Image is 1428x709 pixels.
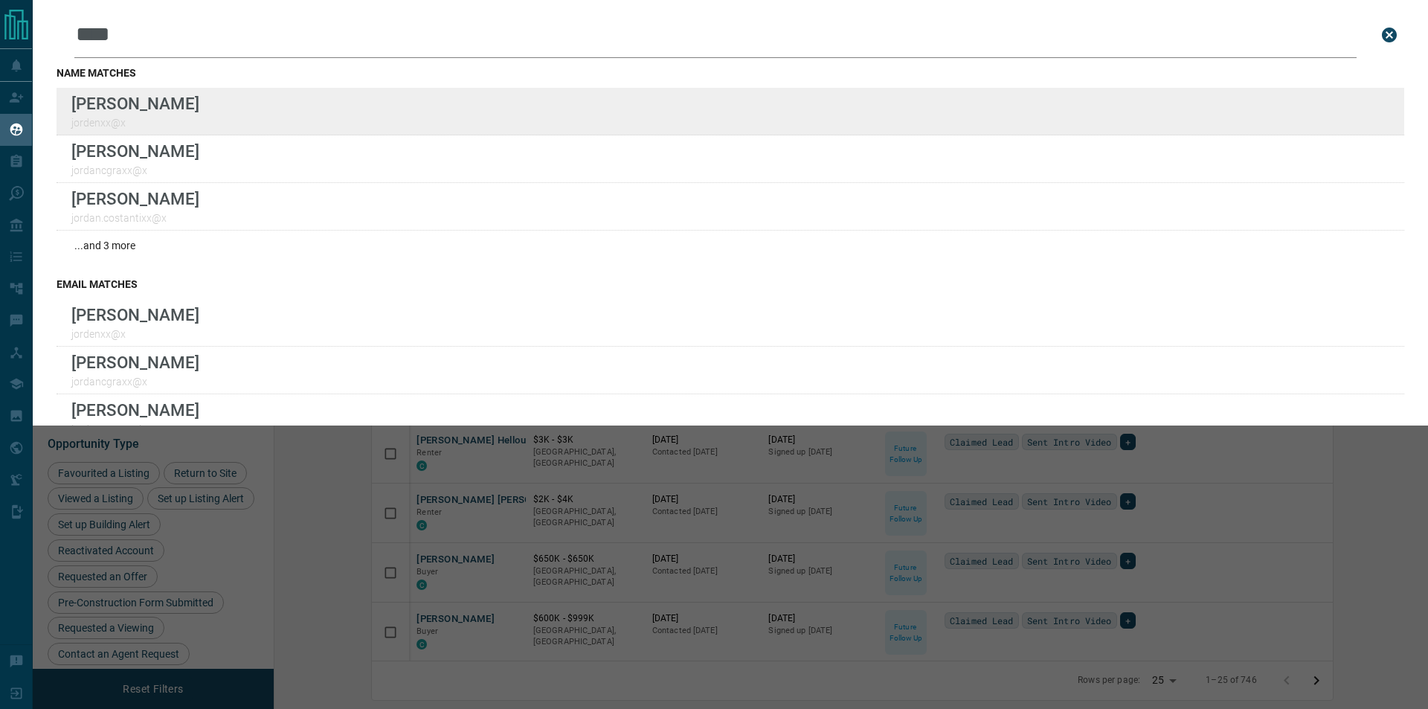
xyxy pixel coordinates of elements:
p: [PERSON_NAME] [71,94,199,113]
h3: name matches [57,67,1404,79]
p: jordancgraxx@x [71,376,199,388]
p: jordan.costantixx@x [71,423,199,435]
p: jordenxx@x [71,117,199,129]
p: [PERSON_NAME] [71,353,199,372]
p: jordenxx@x [71,328,199,340]
p: jordan.costantixx@x [71,212,199,224]
p: jordancgraxx@x [71,164,199,176]
button: close search bar [1374,20,1404,50]
h3: email matches [57,278,1404,290]
p: [PERSON_NAME] [71,141,199,161]
p: [PERSON_NAME] [71,400,199,420]
p: [PERSON_NAME] [71,189,199,208]
div: ...and 3 more [57,231,1404,260]
p: [PERSON_NAME] [71,305,199,324]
